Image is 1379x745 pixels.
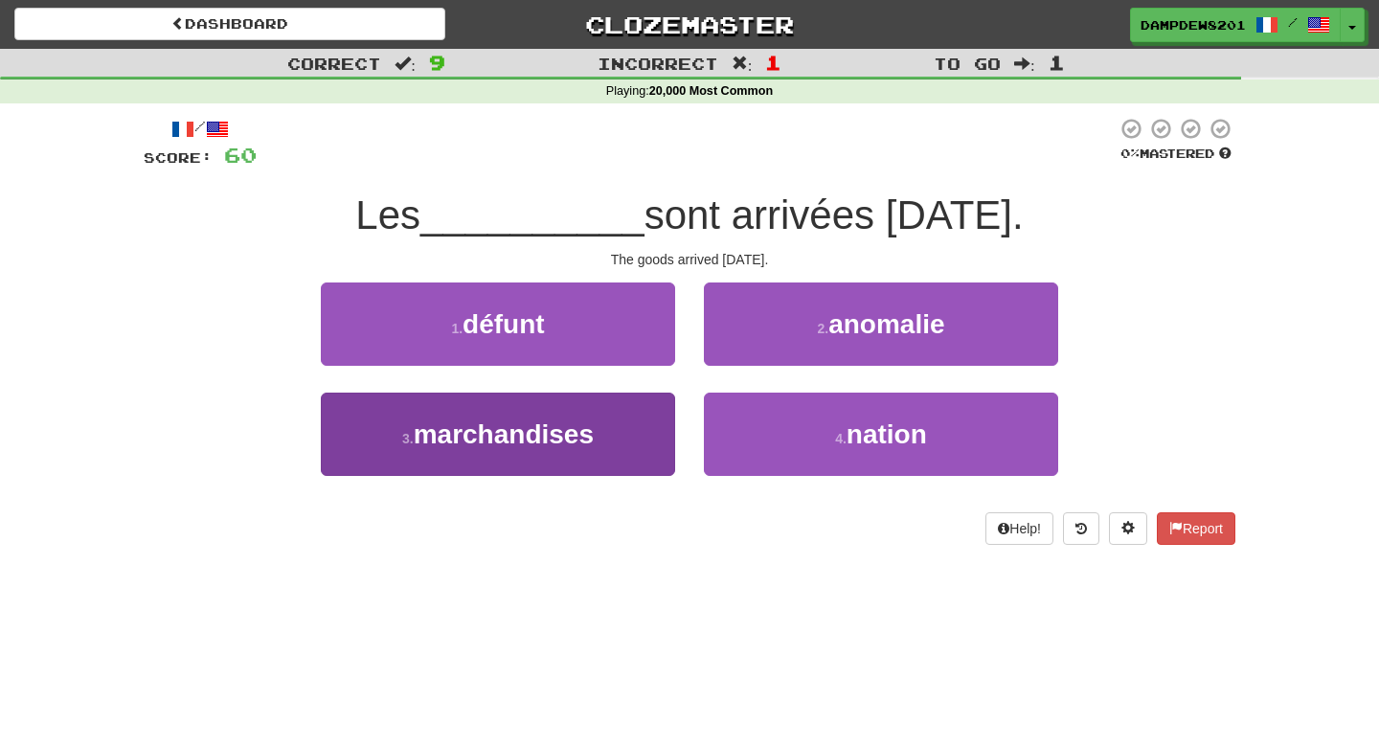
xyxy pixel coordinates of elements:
span: 1 [765,51,781,74]
a: Clozemaster [474,8,905,41]
span: : [1014,56,1035,72]
span: __________ [420,192,644,237]
span: Les [355,192,420,237]
strong: 20,000 Most Common [649,84,773,98]
span: défunt [463,309,545,339]
span: To go [934,54,1001,73]
a: DampDew8201 / [1130,8,1341,42]
span: : [732,56,753,72]
small: 2 . [817,321,828,336]
small: 3 . [402,431,414,446]
button: Help! [985,512,1053,545]
button: 1.défunt [321,282,675,366]
span: / [1288,15,1298,29]
button: Report [1157,512,1235,545]
span: 1 [1049,51,1065,74]
small: 4 . [835,431,847,446]
span: nation [847,419,927,449]
button: 3.marchandises [321,393,675,476]
span: marchandises [414,419,594,449]
span: 9 [429,51,445,74]
button: Round history (alt+y) [1063,512,1099,545]
span: Correct [287,54,381,73]
span: sont arrivées [DATE]. [644,192,1024,237]
span: 60 [224,143,257,167]
button: 2.anomalie [704,282,1058,366]
div: Mastered [1117,146,1235,163]
div: The goods arrived [DATE]. [144,250,1235,269]
a: Dashboard [14,8,445,40]
span: : [395,56,416,72]
span: anomalie [828,309,944,339]
span: Score: [144,149,213,166]
div: / [144,117,257,141]
small: 1 . [451,321,463,336]
span: 0 % [1120,146,1140,161]
span: DampDew8201 [1141,16,1246,34]
button: 4.nation [704,393,1058,476]
span: Incorrect [598,54,718,73]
